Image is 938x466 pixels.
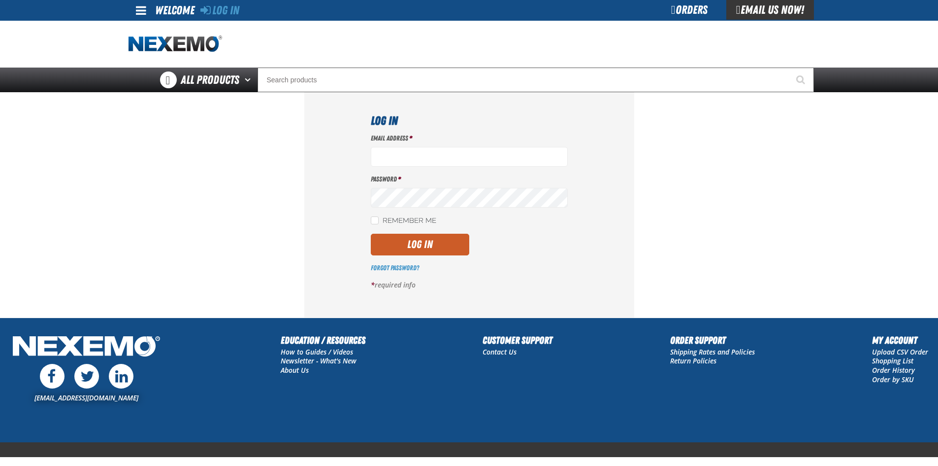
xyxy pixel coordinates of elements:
[281,365,309,375] a: About Us
[371,112,568,130] h1: Log In
[129,36,222,53] a: Home
[371,216,379,224] input: Remember Me
[10,333,163,362] img: Nexemo Logo
[129,36,222,53] img: Nexemo logo
[670,333,755,348] h2: Order Support
[281,333,365,348] h2: Education / Resources
[483,333,552,348] h2: Customer Support
[281,347,353,357] a: How to Guides / Videos
[371,216,436,226] label: Remember Me
[872,365,915,375] a: Order History
[670,356,716,365] a: Return Policies
[371,281,568,290] p: required info
[258,68,814,92] input: Search
[371,264,419,272] a: Forgot Password?
[872,333,928,348] h2: My Account
[371,234,469,255] button: Log In
[34,393,138,402] a: [EMAIL_ADDRESS][DOMAIN_NAME]
[872,356,913,365] a: Shopping List
[200,3,239,17] a: Log In
[371,134,568,143] label: Email Address
[670,347,755,357] a: Shipping Rates and Policies
[181,71,239,89] span: All Products
[872,375,914,384] a: Order by SKU
[241,68,258,92] button: Open All Products pages
[483,347,517,357] a: Contact Us
[371,175,568,184] label: Password
[281,356,356,365] a: Newsletter - What's New
[789,68,814,92] button: Start Searching
[872,347,928,357] a: Upload CSV Order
